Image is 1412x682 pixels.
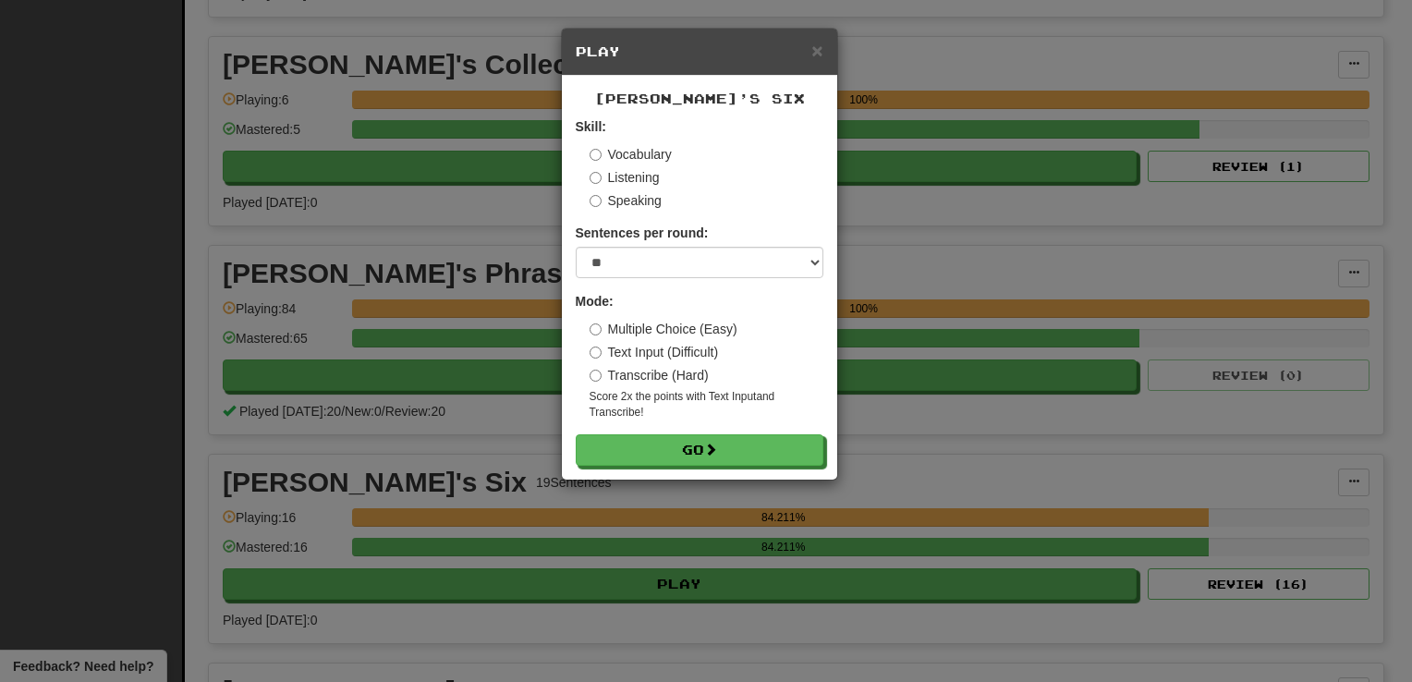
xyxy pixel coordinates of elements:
[590,195,602,207] input: Speaking
[590,370,602,382] input: Transcribe (Hard)
[590,320,737,338] label: Multiple Choice (Easy)
[590,145,672,164] label: Vocabulary
[590,366,709,384] label: Transcribe (Hard)
[576,434,823,466] button: Go
[590,389,823,420] small: Score 2x the points with Text Input and Transcribe !
[590,172,602,184] input: Listening
[590,191,662,210] label: Speaking
[576,224,709,242] label: Sentences per round:
[590,149,602,161] input: Vocabulary
[811,41,822,60] button: Close
[590,347,602,359] input: Text Input (Difficult)
[576,119,606,134] strong: Skill:
[576,43,823,61] h5: Play
[811,40,822,61] span: ×
[590,323,602,335] input: Multiple Choice (Easy)
[594,91,805,106] span: [PERSON_NAME]'s Six
[576,294,614,309] strong: Mode:
[590,343,719,361] label: Text Input (Difficult)
[590,168,660,187] label: Listening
